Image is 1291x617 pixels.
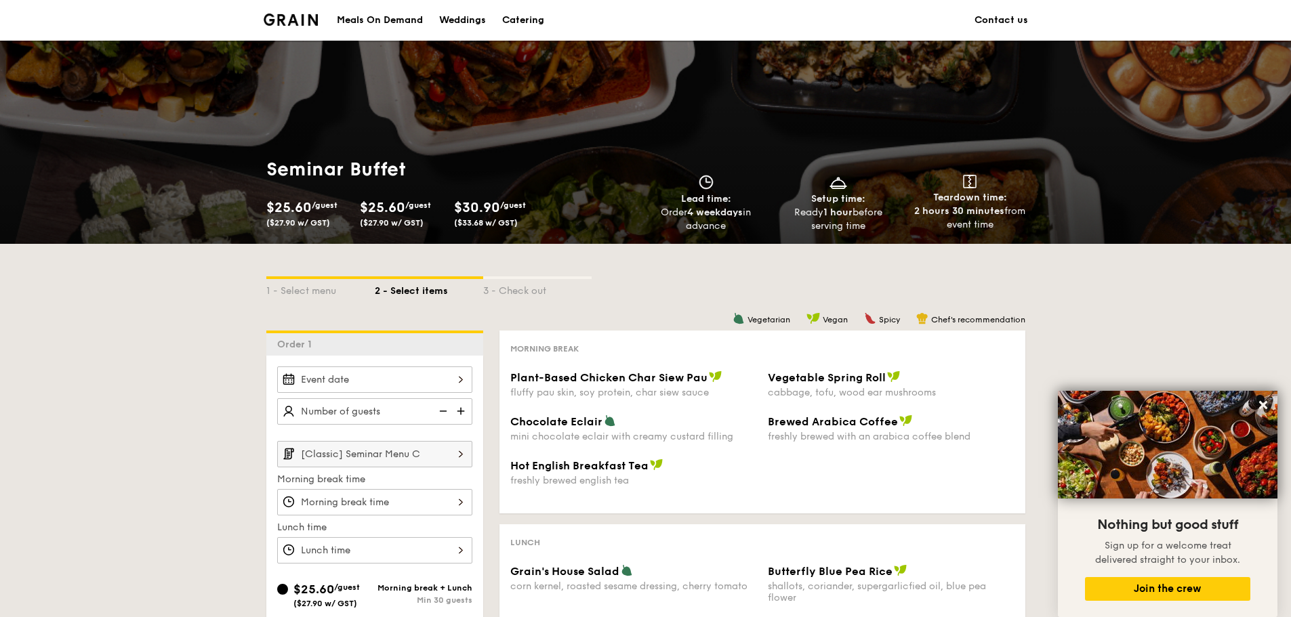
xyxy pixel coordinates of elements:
span: Vegetarian [747,315,790,324]
div: freshly brewed english tea [510,475,757,486]
img: icon-vegetarian.fe4039eb.svg [604,414,616,427]
span: $25.60 [360,200,405,216]
img: icon-vegan.f8ff3823.svg [650,459,663,471]
strong: 4 weekdays [687,207,743,218]
span: Order 1 [277,339,317,350]
button: Join the crew [1085,577,1250,601]
img: icon-chevron-right.3c0dfbd6.svg [449,441,472,467]
img: icon-vegan.f8ff3823.svg [894,564,907,576]
span: ($33.68 w/ GST) [454,218,518,228]
img: icon-reduce.1d2dbef1.svg [432,398,452,424]
span: Sign up for a welcome treat delivered straight to your inbox. [1095,540,1240,566]
input: Number of guests [277,398,472,425]
span: Hot English Breakfast Tea [510,459,649,472]
img: icon-vegan.f8ff3823.svg [806,312,820,324]
span: $25.60 [293,582,334,597]
input: Lunch time [277,537,472,563]
div: 1 - Select menu [266,279,375,298]
div: cabbage, tofu, wood ear mushrooms [768,387,1015,398]
div: Ready before serving time [777,206,899,233]
span: Plant-Based Chicken Char Siew Pau [510,371,708,384]
input: Morning break time [277,489,472,515]
img: icon-add.58712e84.svg [452,398,472,424]
span: Nothing but good stuff [1097,517,1238,533]
span: /guest [405,200,431,210]
span: Lunch [510,538,540,547]
div: shallots, coriander, supergarlicfied oil, blue pea flower [768,580,1015,603]
img: icon-dish.430c3a2e.svg [828,175,848,190]
label: Morning break time [277,473,472,486]
span: ($27.90 w/ GST) [266,218,330,228]
img: icon-vegan.f8ff3823.svg [899,414,913,427]
span: Teardown time: [933,192,1007,203]
strong: 1 hour [823,207,853,218]
img: icon-spicy.37a8142b.svg [864,312,876,324]
span: ($27.90 w/ GST) [293,599,357,608]
div: 3 - Check out [483,279,592,298]
img: icon-chef-hat.a58ddaea.svg [916,312,928,324]
span: Lead time: [681,193,731,205]
img: icon-vegetarian.fe4039eb.svg [621,564,633,576]
button: Close [1252,394,1274,416]
div: Morning break + Lunch [375,583,472,593]
img: icon-vegetarian.fe4039eb.svg [733,312,745,324]
input: $25.60/guest($27.90 w/ GST)Morning break + LunchMin 30 guests [277,584,288,595]
span: Chocolate Eclair [510,415,602,428]
span: Vegan [823,315,848,324]
input: Event date [277,366,472,393]
span: /guest [334,582,360,592]
div: corn kernel, roasted sesame dressing, cherry tomato [510,580,757,592]
span: $30.90 [454,200,500,216]
span: Chef's recommendation [931,315,1025,324]
div: from event time [909,205,1031,232]
span: Butterfly Blue Pea Rice [768,565,893,578]
span: Setup time: [811,193,865,205]
div: Order in advance [646,206,767,233]
span: ($27.90 w/ GST) [360,218,424,228]
img: icon-clock.2db775ea.svg [696,175,716,190]
span: Brewed Arabica Coffee [768,415,898,428]
div: mini chocolate eclair with creamy custard filling [510,431,757,442]
img: DSC07876-Edit02-Large.jpeg [1058,391,1277,498]
label: Lunch time [277,521,472,534]
h1: Seminar Buffet [266,157,537,182]
img: icon-vegan.f8ff3823.svg [709,370,722,383]
span: Spicy [879,315,900,324]
strong: 2 hours 30 minutes [914,205,1004,217]
span: $25.60 [266,200,312,216]
div: freshly brewed with an arabica coffee blend [768,431,1015,442]
img: Grain [264,14,319,26]
span: /guest [500,200,526,210]
div: 2 - Select items [375,279,483,298]
a: Logotype [264,14,319,26]
span: Morning break [510,344,579,354]
div: fluffy pau skin, soy protein, char siew sauce [510,387,757,398]
div: Min 30 guests [375,595,472,605]
span: Vegetable Spring Roll [768,371,886,384]
img: icon-vegan.f8ff3823.svg [887,370,901,383]
span: Grain's House Salad [510,565,619,578]
span: /guest [312,200,337,210]
img: icon-teardown.65201eee.svg [963,175,977,188]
